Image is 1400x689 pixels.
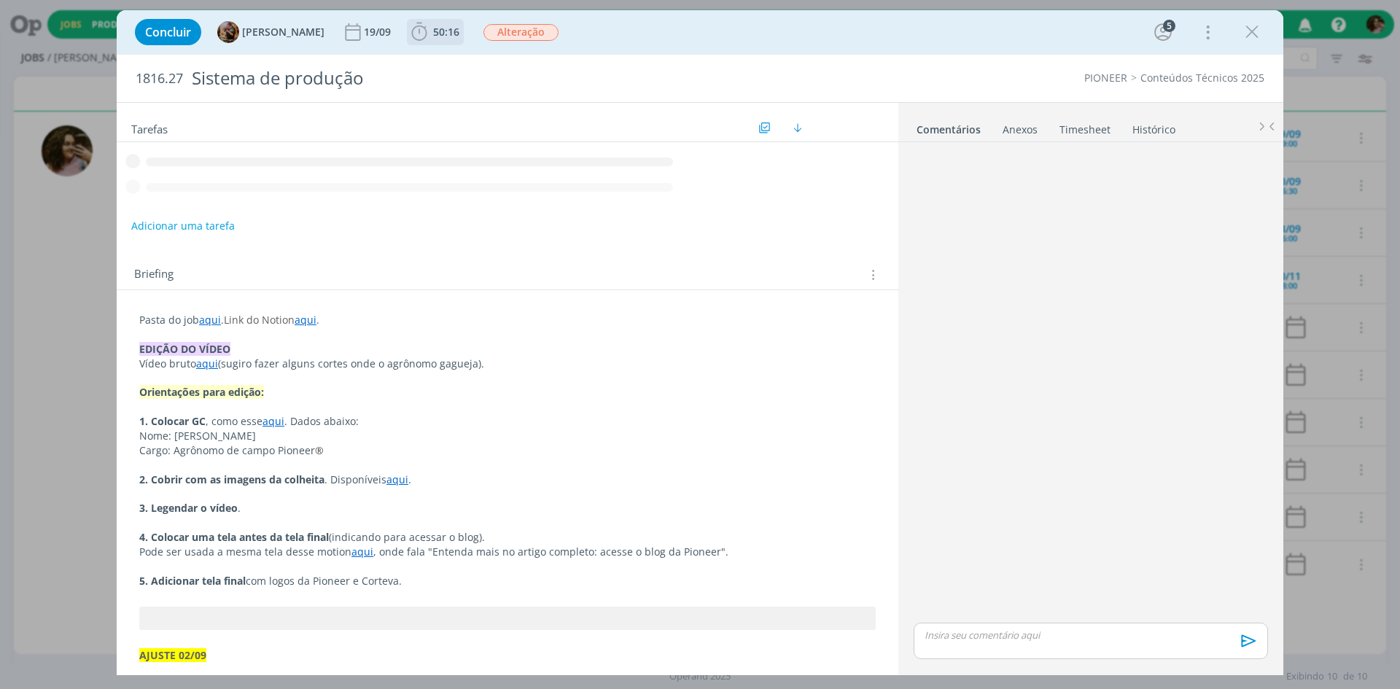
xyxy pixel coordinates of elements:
[238,501,241,515] span: .
[829,122,876,133] span: Abertas 2/30
[139,429,256,443] span: Nome: [PERSON_NAME]
[1059,116,1111,137] a: Timesheet
[793,123,802,132] img: arrow-down.svg
[135,19,201,45] button: Concluir
[386,472,408,486] a: aqui
[1151,20,1175,44] button: 5
[139,472,324,486] strong: 2. Cobrir com as imagens da colheita
[242,27,324,37] span: [PERSON_NAME]
[206,414,262,428] span: , como esse
[217,21,324,43] button: A[PERSON_NAME]
[224,313,295,327] span: Link do Notion
[483,24,559,41] span: Alteração
[295,313,316,327] a: aqui
[139,648,206,662] strong: AJUSTE 02/09
[139,530,329,544] strong: 4. Colocar uma tela antes da tela final
[351,545,373,558] a: aqui
[433,25,459,39] span: 50:16
[329,530,485,544] span: (indicando para acessar o blog).
[139,574,246,588] strong: 5. Adicionar tela final
[483,23,559,42] button: Alteração
[1163,20,1175,32] div: 5
[139,357,876,371] p: Vídeo bruto (sugiro fazer alguns cortes onde o agrônomo gagueja).
[117,10,1283,675] div: dialog
[139,342,230,356] strong: EDIÇÃO DO VÍDEO
[139,313,876,327] p: Pasta do job .
[262,414,284,428] a: aqui
[324,472,386,486] span: . Disponíveis
[408,20,463,44] button: 50:16
[316,313,319,327] span: .
[408,472,411,486] span: .
[131,119,168,136] span: Tarefas
[139,545,876,559] p: , onde fala "Entenda mais no artigo completo: acesse o blog da Pioneer".
[1003,122,1038,137] div: Anexos
[139,443,315,457] span: Cargo: Agrônomo de campo Pioneer
[916,116,981,137] a: Comentários
[139,414,206,428] strong: 1. Colocar GC
[139,545,351,558] span: Pode ser usada a mesma tela desse motion
[315,443,324,457] span: ®
[199,313,221,327] a: aqui
[139,501,238,515] strong: 3. Legendar o vídeo
[246,574,402,588] span: com logos da Pioneer e Corteva.
[1140,71,1264,85] a: Conteúdos Técnicos 2025
[136,71,183,87] span: 1816.27
[186,61,788,96] div: Sistema de produção
[134,265,174,284] span: Briefing
[145,26,191,38] span: Concluir
[131,213,236,239] button: Adicionar uma tarefa
[196,357,218,370] a: aqui
[139,385,264,399] strong: Orientações para edição:
[1132,116,1176,137] a: Histórico
[284,414,359,428] span: . Dados abaixo:
[1084,71,1127,85] a: PIONEER
[364,27,394,37] div: 19/09
[217,21,239,43] img: A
